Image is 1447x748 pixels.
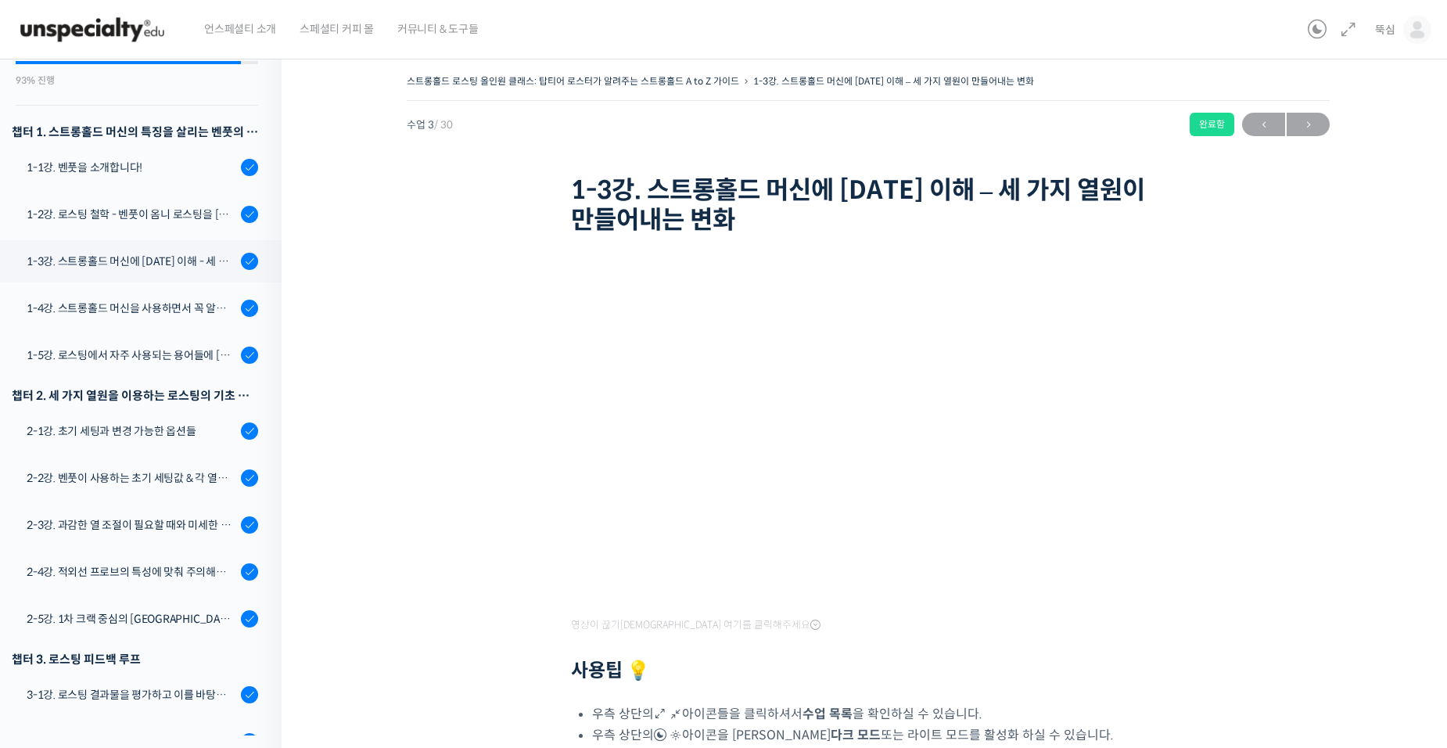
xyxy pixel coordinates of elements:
[27,423,236,440] div: 2-1강. 초기 세팅과 변경 가능한 옵션들
[592,725,1165,746] li: 우측 상단의 아이콘을 [PERSON_NAME] 또는 라이트 모드를 활성화 하실 수 있습니다.
[242,520,260,532] span: 설정
[27,563,236,581] div: 2-4강. 적외선 프로브의 특성에 맞춰 주의해야 할 점들
[571,175,1165,236] h1: 1-3강. 스트롱홀드 머신에 [DATE] 이해 – 세 가지 열원이 만들어내는 변화
[571,659,650,682] strong: 사용팁 💡
[12,385,258,406] div: 챕터 2. 세 가지 열원을 이용하는 로스팅의 기초 설계
[434,118,453,131] span: / 30
[27,610,236,628] div: 2-5강. 1차 크랙 중심의 [GEOGRAPHIC_DATA]에 관하여
[1287,113,1330,136] a: 다음→
[27,159,236,176] div: 1-1강. 벤풋을 소개합니다!
[802,706,853,722] b: 수업 목록
[831,727,881,743] b: 다크 모드
[143,520,162,533] span: 대화
[1242,113,1285,136] a: ←이전
[1287,114,1330,135] span: →
[27,469,236,487] div: 2-2강. 벤풋이 사용하는 초기 세팅값 & 각 열원이 하는 역할
[571,619,820,631] span: 영상이 끊기[DEMOGRAPHIC_DATA] 여기를 클릭해주세요
[16,76,258,85] div: 93% 진행
[12,649,258,670] div: 챕터 3. 로스팅 피드백 루프
[5,496,103,535] a: 홈
[202,496,300,535] a: 설정
[753,75,1034,87] a: 1-3강. 스트롱홀드 머신에 [DATE] 이해 – 세 가지 열원이 만들어내는 변화
[407,75,739,87] a: 스트롱홀드 로스팅 올인원 클래스: 탑티어 로스터가 알려주는 스트롱홀드 A to Z 가이드
[27,347,236,364] div: 1-5강. 로스팅에서 자주 사용되는 용어들에 [DATE] 이해
[103,496,202,535] a: 대화
[27,206,236,223] div: 1-2강. 로스팅 철학 - 벤풋이 옴니 로스팅을 [DATE] 않는 이유
[1375,23,1395,37] span: 뚝심
[27,516,236,534] div: 2-3강. 과감한 열 조절이 필요할 때와 미세한 열 조절이 필요할 때
[592,703,1165,725] li: 우측 상단의 아이콘들을 클릭하셔서 을 확인하실 수 있습니다.
[1242,114,1285,135] span: ←
[27,686,236,703] div: 3-1강. 로스팅 결과물을 평가하고 이를 바탕으로 프로파일을 설계하는 방법
[27,253,236,270] div: 1-3강. 스트롱홀드 머신에 [DATE] 이해 - 세 가지 열원이 만들어내는 변화
[1190,113,1234,136] div: 완료함
[49,520,59,532] span: 홈
[12,121,258,142] h3: 챕터 1. 스트롱홀드 머신의 특징을 살리는 벤풋의 로스팅 방식
[27,300,236,317] div: 1-4강. 스트롱홀드 머신을 사용하면서 꼭 알고 있어야 할 유의사항
[407,120,453,130] span: 수업 3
